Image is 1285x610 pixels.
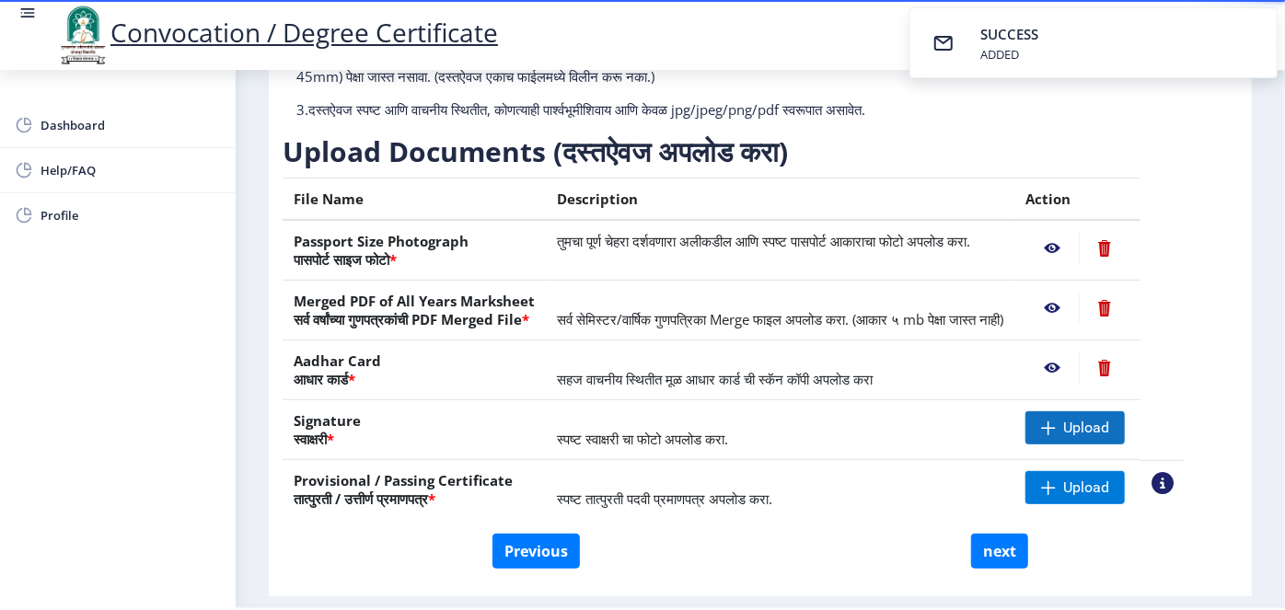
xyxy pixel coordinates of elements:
nb-action: View File [1025,232,1079,265]
span: Upload [1063,419,1109,437]
th: Aadhar Card आधार कार्ड [283,340,546,400]
th: Merged PDF of All Years Marksheet सर्व वर्षांच्या गुणपत्रकांची PDF Merged File [283,281,546,340]
span: Help/FAQ [41,159,221,181]
span: Profile [41,204,221,226]
th: Action [1014,178,1140,221]
button: Previous [492,534,580,569]
a: Convocation / Degree Certificate [55,15,498,50]
th: Signature स्वाक्षरी [283,400,546,460]
img: logo [55,4,110,66]
button: next [971,534,1028,569]
nb-action: Delete File [1079,351,1129,385]
span: सहज वाचनीय स्थितीत मूळ आधार कार्ड ची स्कॅन कॉपी अपलोड करा [557,370,873,388]
nb-action: View File [1025,292,1079,325]
td: तुमचा पूर्ण चेहरा दर्शवणारा अलीकडील आणि स्पष्ट पासपोर्ट आकाराचा फोटो अपलोड करा. [546,220,1014,281]
th: Provisional / Passing Certificate तात्पुरती / उत्तीर्ण प्रमाणपत्र [283,460,546,520]
nb-action: View File [1025,351,1079,385]
span: सर्व सेमिस्टर/वार्षिक गुणपत्रिका Merge फाइल अपलोड करा. (आकार ५ mb पेक्षा जास्त नाही) [557,310,1003,328]
span: स्पष्ट स्वाक्षरी चा फोटो अपलोड करा. [557,430,728,448]
p: 3.दस्तऐवज स्पष्ट आणि वाचनीय स्थितीत, कोणत्याही पार्श्वभूमीशिवाय आणि केवळ jpg/jpeg/png/pdf स्वरूपा... [296,100,906,119]
nb-action: View Sample PDC [1152,472,1174,494]
th: File Name [283,178,546,221]
div: ADDED [980,46,1042,63]
span: Dashboard [41,114,221,136]
th: Description [546,178,1014,221]
span: स्पष्ट तात्पुरती पदवी प्रमाणपत्र अपलोड करा. [557,489,772,508]
h3: Upload Documents (दस्तऐवज अपलोड करा) [283,133,1185,170]
nb-action: Delete File [1079,232,1129,265]
span: SUCCESS [980,25,1038,43]
th: Passport Size Photograph पासपोर्ट साइज फोटो [283,220,546,281]
span: Upload [1063,478,1109,497]
nb-action: Delete File [1079,292,1129,325]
